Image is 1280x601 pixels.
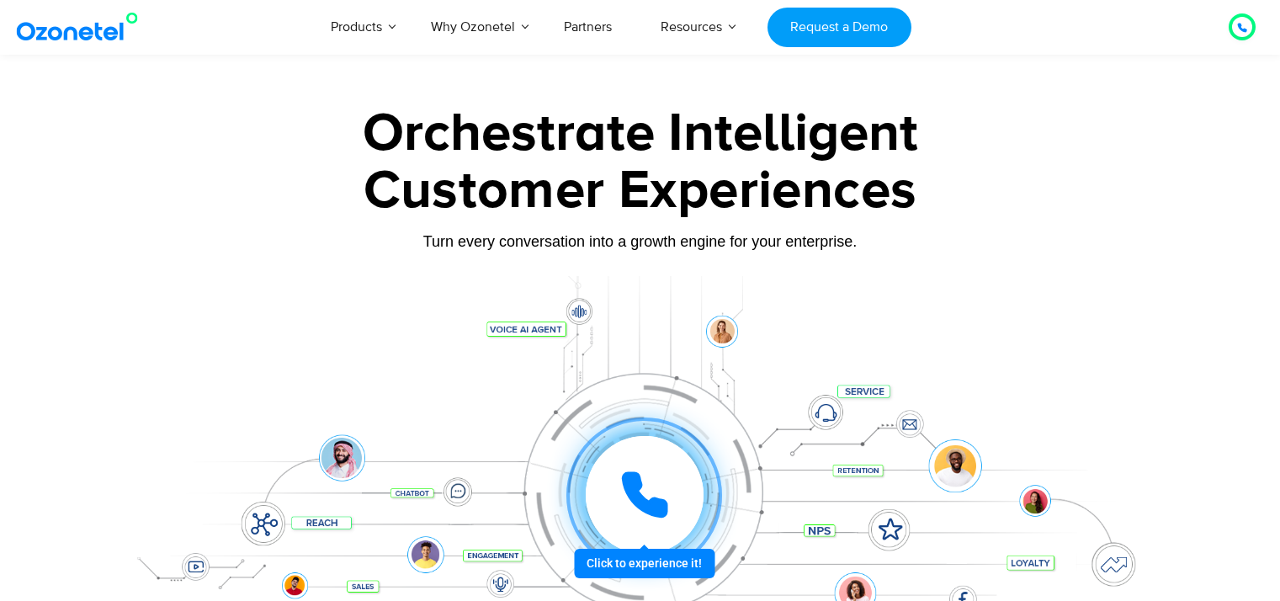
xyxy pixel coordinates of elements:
div: Orchestrate Intelligent [114,107,1166,161]
div: Customer Experiences [114,151,1166,231]
div: Turn every conversation into a growth engine for your enterprise. [114,232,1166,251]
a: Request a Demo [767,8,911,47]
